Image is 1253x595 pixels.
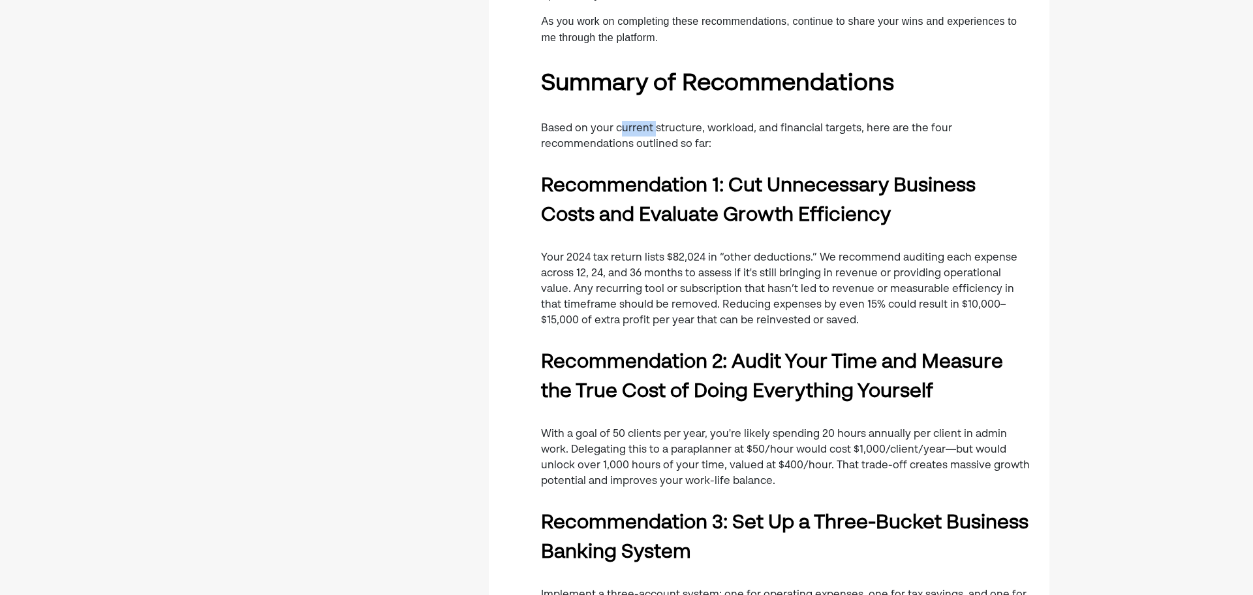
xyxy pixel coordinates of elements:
strong: Recommendation 3: Set Up a Three-Bucket Business Banking System [541,513,1029,562]
h2: Summary of Recommendations [541,66,1034,101]
p: With a goal of 50 clients per year, you're likely spending 20 hours annually per client in admin ... [541,426,1034,489]
strong: Recommendation 2: Audit Your Time and Measure the True Cost of Doing Everything Yourself [541,353,1003,402]
span: As you work on completing these recommendations, continue to share your wins and experiences to m... [541,16,1017,43]
p: Based on your current structure, workload, and financial targets, here are the four recommendatio... [541,121,1034,152]
p: Your 2024 tax return lists $82,024 in “other deductions.” We recommend auditing each expense acro... [541,250,1034,329]
strong: Recommendation 1: Cut Unnecessary Business Costs and Evaluate Growth Efficiency [541,176,976,225]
